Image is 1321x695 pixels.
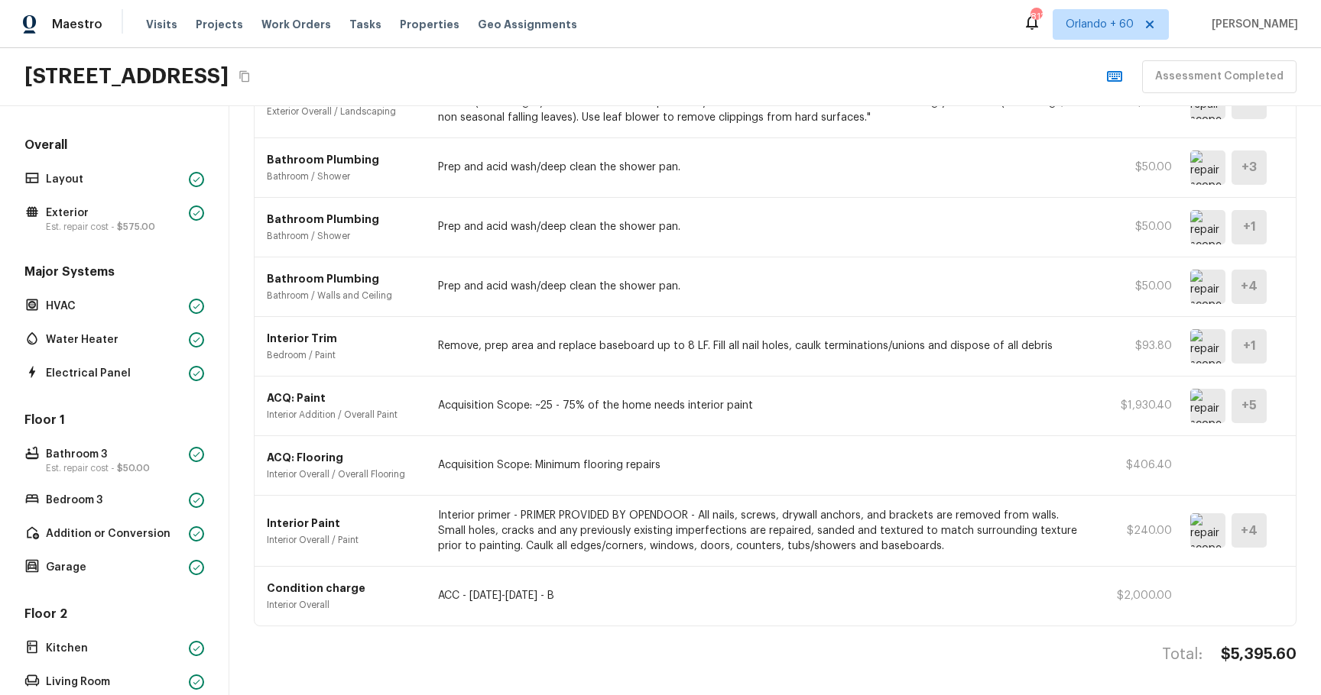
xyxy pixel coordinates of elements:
p: ACC - [DATE]-[DATE] - B [438,588,1086,603]
span: Maestro [52,17,102,32]
p: Remove, prep area and replace baseboard up to 8 LF. Fill all nail holes, caulk terminations/union... [438,338,1086,354]
p: Bathroom Plumbing [267,152,420,167]
p: Bathroom Plumbing [267,212,420,227]
p: $406.40 [1103,457,1172,473]
img: repair scope asset [1190,329,1225,364]
span: Orlando + 60 [1066,17,1134,32]
p: Electrical Panel [46,366,183,381]
img: repair scope asset [1190,210,1225,244]
p: Living Room [46,674,183,690]
div: 813 [1031,9,1041,24]
p: Bathroom 3 [46,447,183,462]
p: $2,000.00 [1103,588,1172,603]
h5: + 3 [1241,159,1257,176]
p: $1,930.40 [1103,398,1172,413]
p: Est. repair cost - [46,462,183,474]
h4: Total: [1162,645,1203,664]
p: Interior Trim [267,331,420,346]
p: Layout [46,172,183,187]
p: Prep and acid wash/deep clean the shower pan. [438,219,1086,234]
h5: + 1 [1243,338,1256,354]
p: $240.00 [1103,523,1172,538]
p: $50.00 [1103,279,1172,294]
span: Visits [146,17,177,32]
h5: + 4 [1241,522,1258,539]
p: Acquisition Scope: ~25 - 75% of the home needs interior paint [438,398,1086,413]
p: Exterior [46,205,183,221]
p: Bathroom / Walls and Ceiling [267,289,420,302]
p: Bathroom / Shower [267,170,420,183]
span: Projects [196,17,243,32]
span: Geo Assignments [478,17,577,32]
h5: Overall [21,137,207,157]
p: $50.00 [1103,219,1172,234]
p: Prep and acid wash/deep clean the shower pan. [438,160,1086,175]
p: Interior Overall / Paint [267,534,420,546]
span: Work Orders [261,17,331,32]
button: Copy Address [235,66,255,86]
h5: + 5 [1241,397,1257,414]
img: repair scope asset [1190,150,1225,185]
p: $93.80 [1103,338,1172,354]
span: [PERSON_NAME] [1206,17,1298,32]
p: Bathroom / Shower [267,230,420,242]
p: Interior Overall / Overall Flooring [267,468,420,480]
span: Properties [400,17,459,32]
h5: Major Systems [21,263,207,283]
h5: Floor 2 [21,606,207,625]
p: Bathroom Plumbing [267,271,420,286]
p: Garage [46,560,183,575]
p: Interior primer - PRIMER PROVIDED BY OPENDOOR - All nails, screws, drywall anchors, and brackets ... [438,508,1086,554]
h5: Floor 1 [21,412,207,432]
p: Exterior Overall / Landscaping [267,105,420,118]
p: ACQ: Flooring [267,450,420,465]
span: $575.00 [117,222,155,231]
p: Prep and acid wash/deep clean the shower pan. [438,279,1086,294]
h5: + 4 [1241,278,1258,295]
p: Interior Paint [267,516,420,531]
h5: + 1 [1243,218,1256,235]
span: $50.00 [117,464,150,473]
p: Addition or Conversion [46,526,183,541]
p: Bedroom / Paint [267,349,420,361]
p: $50.00 [1103,160,1172,175]
p: ACQ: Paint [267,390,420,406]
p: Bedroom 3 [46,493,183,508]
img: repair scope asset [1190,270,1225,304]
p: Water Heater [46,332,183,347]
p: Interior Addition / Overall Paint [267,409,420,421]
p: Interior Overall [267,599,420,611]
img: repair scope asset [1190,389,1225,423]
p: Condition charge [267,580,420,596]
p: HVAC [46,299,183,314]
p: Est. repair cost - [46,221,183,233]
p: Kitchen [46,641,183,656]
h4: $5,395.60 [1221,645,1297,664]
span: Tasks [349,19,381,30]
img: repair scope asset [1190,513,1225,548]
h2: [STREET_ADDRESS] [24,63,229,90]
p: Acquisition Scope: Minimum flooring repairs [438,457,1086,473]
